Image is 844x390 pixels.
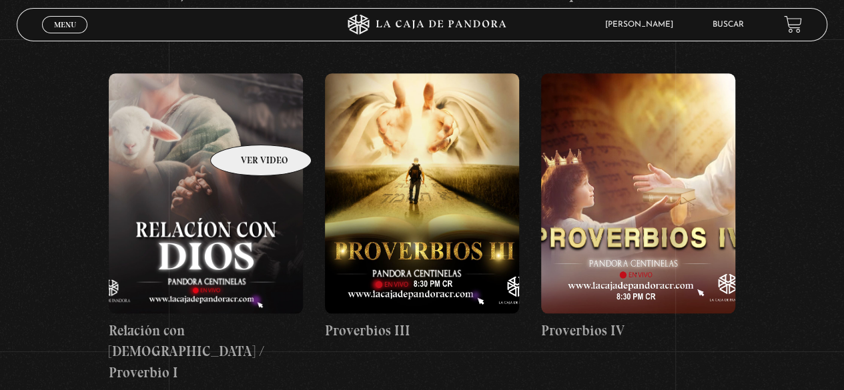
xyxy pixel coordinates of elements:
[325,320,519,341] h4: Proverbios III
[713,21,744,29] a: Buscar
[541,320,735,341] h4: Proverbios IV
[784,15,802,33] a: View your shopping cart
[325,73,519,341] a: Proverbios III
[109,73,303,383] a: Relación con [DEMOGRAPHIC_DATA] / Proverbio I
[541,73,735,341] a: Proverbios IV
[49,31,81,41] span: Cerrar
[109,320,303,383] h4: Relación con [DEMOGRAPHIC_DATA] / Proverbio I
[54,21,76,29] span: Menu
[598,21,687,29] span: [PERSON_NAME]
